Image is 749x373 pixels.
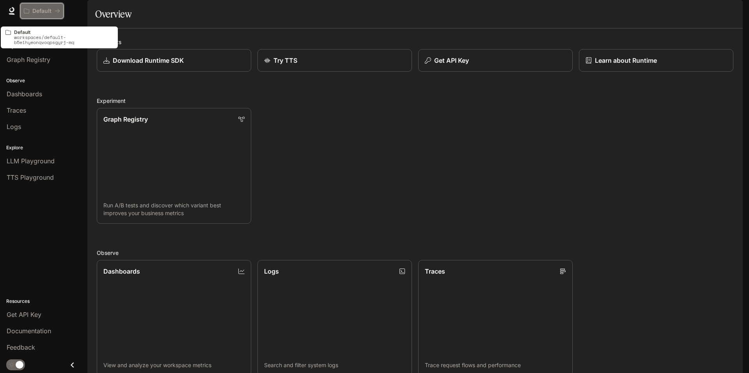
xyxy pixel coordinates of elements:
[95,6,131,22] h1: Overview
[32,8,51,14] p: Default
[97,108,251,224] a: Graph RegistryRun A/B tests and discover which variant best improves your business metrics
[425,267,445,276] p: Traces
[113,56,184,65] p: Download Runtime SDK
[273,56,297,65] p: Try TTS
[103,361,245,369] p: View and analyze your workspace metrics
[97,249,733,257] h2: Observe
[425,361,566,369] p: Trace request flows and performance
[264,361,405,369] p: Search and filter system logs
[103,202,245,217] p: Run A/B tests and discover which variant best improves your business metrics
[103,267,140,276] p: Dashboards
[97,38,733,46] h2: Shortcuts
[257,49,412,72] a: Try TTS
[14,30,113,35] p: Default
[20,3,64,19] button: All workspaces
[595,56,657,65] p: Learn about Runtime
[579,49,733,72] a: Learn about Runtime
[434,56,469,65] p: Get API Key
[418,49,573,72] button: Get API Key
[14,35,113,45] p: workspaces/default-b5eihyeonqvoqpsgyrj-mq
[97,49,251,72] a: Download Runtime SDK
[264,267,279,276] p: Logs
[103,115,148,124] p: Graph Registry
[97,97,733,105] h2: Experiment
